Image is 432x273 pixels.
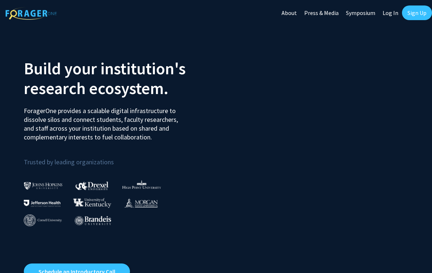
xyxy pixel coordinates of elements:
[5,7,57,20] img: ForagerOne Logo
[75,216,111,225] img: Brandeis University
[124,198,158,207] img: Morgan State University
[24,200,60,207] img: Thomas Jefferson University
[73,198,111,208] img: University of Kentucky
[24,214,62,227] img: Cornell University
[24,147,211,168] p: Trusted by leading organizations
[122,180,161,189] img: High Point University
[24,101,188,142] p: ForagerOne provides a scalable digital infrastructure to dissolve silos and connect students, fac...
[24,59,211,98] h2: Build your institution's research ecosystem.
[75,182,108,190] img: Drexel University
[24,182,63,190] img: Johns Hopkins University
[402,5,432,20] a: Sign Up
